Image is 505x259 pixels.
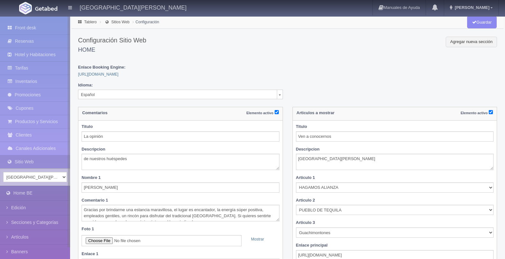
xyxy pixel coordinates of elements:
[296,220,315,226] label: Articulo 3
[296,124,307,130] label: Titulo
[78,72,119,77] a: [URL][DOMAIN_NAME]
[82,205,279,221] textarea: Gracias por brindarme una estancia maravillosa, el lugar es encantador, la energía súper positiva...
[296,197,315,204] label: Articulo 2
[35,6,57,11] img: Getabed
[296,154,494,170] textarea: [GEOGRAPHIC_DATA][PERSON_NAME]
[81,90,274,100] span: Español
[78,64,126,70] label: Enlace Booking Engine:
[297,107,335,118] label: Articulos a mostrar
[275,110,279,114] input: Elemento activo
[82,197,108,204] label: Comentario 1
[78,37,497,44] h3: Configuración Sitio Web
[246,111,273,115] small: Elemento activo
[251,237,264,241] a: Mostrar
[19,2,32,14] img: Getabed
[131,19,161,25] li: Configuración
[82,226,94,232] label: Foto 1
[453,5,489,10] span: [PERSON_NAME]
[296,175,315,181] label: Articulo 1
[489,110,493,114] input: Elemento activo
[461,111,488,115] small: Elemento activo
[82,124,93,130] label: Titulo
[78,90,283,99] a: Español
[78,47,497,53] h4: home
[82,107,107,118] label: Comentarios
[467,16,497,28] button: Guardar
[82,175,101,181] label: Nombre 1
[82,251,98,257] label: Enlace 1
[82,146,105,152] label: Descripcion
[78,82,93,88] label: Idioma:
[296,242,328,248] label: Enlace principal
[80,3,186,11] h4: [GEOGRAPHIC_DATA][PERSON_NAME]
[111,20,129,24] a: Sitios Web
[82,154,279,170] textarea: de nuestros huéspedes
[84,20,97,24] a: Tablero
[446,37,497,47] a: Agregar nueva sección
[296,146,320,152] label: Descripcion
